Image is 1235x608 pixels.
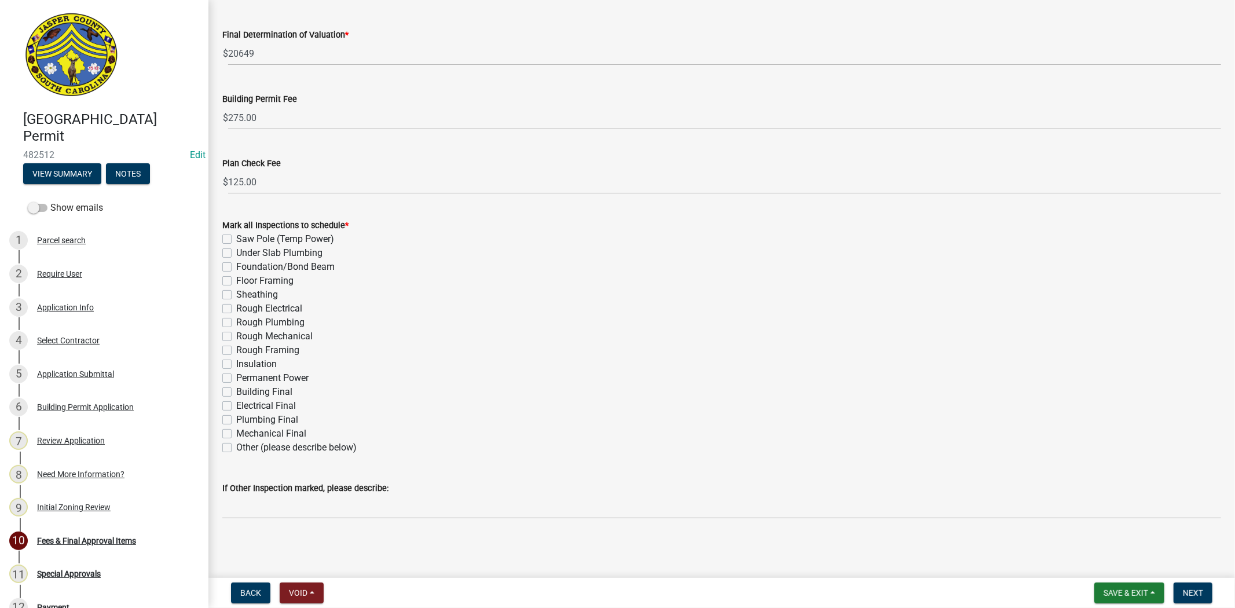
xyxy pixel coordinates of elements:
button: Save & Exit [1094,583,1164,603]
div: 2 [9,265,28,283]
button: Notes [106,163,150,184]
label: Rough Mechanical [236,329,313,343]
label: Plan Check Fee [222,160,281,168]
img: Jasper County, South Carolina [23,12,120,99]
label: Rough Electrical [236,302,302,316]
div: Special Approvals [37,570,101,578]
label: Plumbing Final [236,413,298,427]
label: Permanent Power [236,371,309,385]
div: Application Submittal [37,370,114,378]
wm-modal-confirm: Edit Application Number [190,149,206,160]
div: 1 [9,231,28,250]
button: View Summary [23,163,101,184]
wm-modal-confirm: Summary [23,170,101,179]
wm-modal-confirm: Notes [106,170,150,179]
div: Select Contractor [37,336,100,345]
div: 10 [9,532,28,550]
label: Saw Pole (Temp Power) [236,232,334,246]
div: Building Permit Application [37,403,134,411]
label: Final Determination of Valuation [222,31,349,39]
label: Building Final [236,385,292,399]
span: Void [289,588,307,598]
label: Show emails [28,201,103,215]
button: Next [1174,583,1212,603]
label: Under Slab Plumbing [236,246,323,260]
span: $ [222,42,229,65]
label: Foundation/Bond Beam [236,260,335,274]
div: Initial Zoning Review [37,503,111,511]
label: If Other Inspection marked, please describe: [222,485,389,493]
h4: [GEOGRAPHIC_DATA] Permit [23,111,199,145]
div: 9 [9,498,28,517]
div: 4 [9,331,28,350]
div: Application Info [37,303,94,312]
label: Floor Framing [236,274,294,288]
a: Edit [190,149,206,160]
label: Sheathing [236,288,278,302]
button: Back [231,583,270,603]
label: Rough Plumbing [236,316,305,329]
div: 7 [9,431,28,450]
div: 5 [9,365,28,383]
span: Save & Exit [1104,588,1148,598]
label: Electrical Final [236,399,296,413]
label: Mechanical Final [236,427,306,441]
div: Parcel search [37,236,86,244]
label: Rough Framing [236,343,299,357]
label: Mark all Inspections to schedule [222,222,349,230]
span: 482512 [23,149,185,160]
div: Review Application [37,437,105,445]
label: Other (please describe below) [236,441,357,455]
label: Insulation [236,357,277,371]
div: Need More Information? [37,470,124,478]
div: Require User [37,270,82,278]
label: Building Permit Fee [222,96,297,104]
span: Next [1183,588,1203,598]
div: 11 [9,565,28,583]
button: Void [280,583,324,603]
div: 3 [9,298,28,317]
div: 8 [9,465,28,484]
span: Back [240,588,261,598]
span: $ [222,106,229,130]
div: 6 [9,398,28,416]
span: $ [222,170,229,194]
div: Fees & Final Approval Items [37,537,136,545]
